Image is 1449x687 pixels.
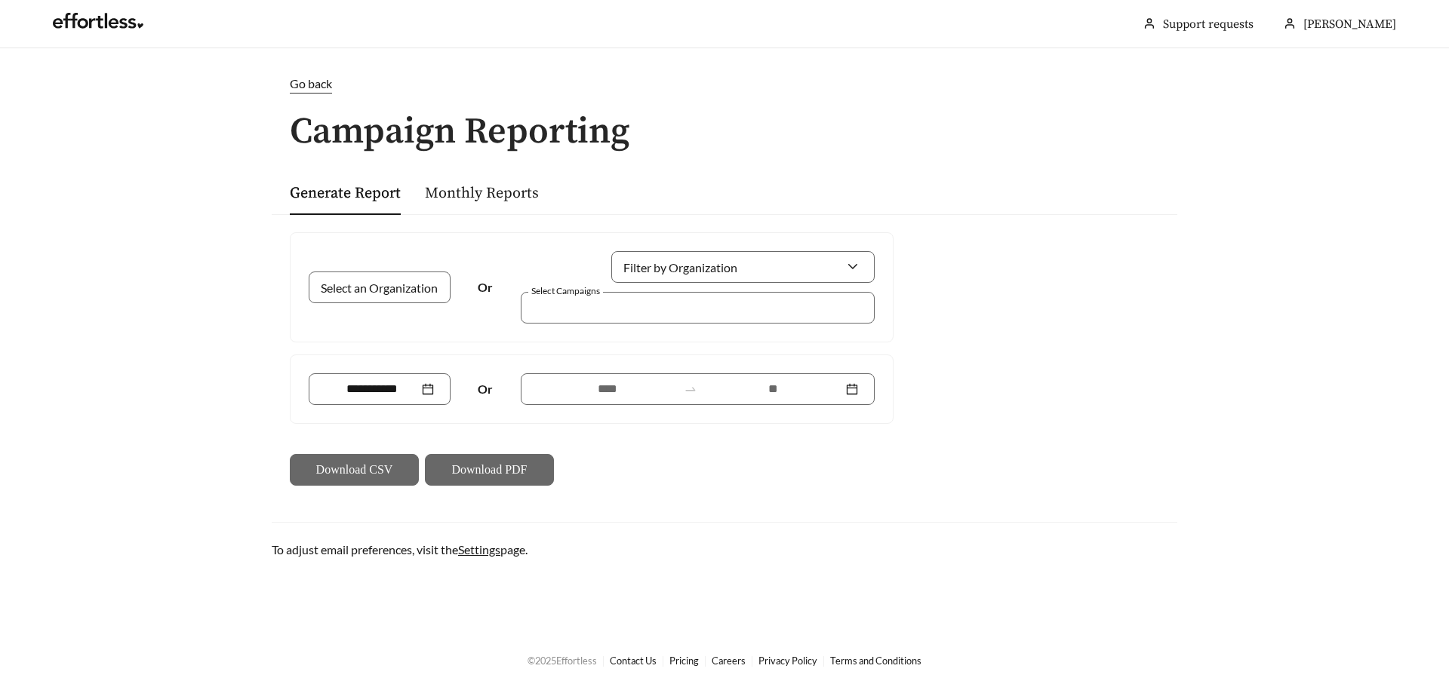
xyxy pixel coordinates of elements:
[610,655,657,667] a: Contact Us
[478,382,493,396] strong: Or
[758,655,817,667] a: Privacy Policy
[528,655,597,667] span: © 2025 Effortless
[290,184,401,203] a: Generate Report
[830,655,921,667] a: Terms and Conditions
[684,382,697,396] span: to
[290,76,332,90] span: Go back
[425,184,539,203] a: Monthly Reports
[272,75,1177,94] a: Go back
[1303,17,1396,32] span: [PERSON_NAME]
[272,112,1177,152] h1: Campaign Reporting
[272,542,528,557] span: To adjust email preferences, visit the page.
[712,655,746,667] a: Careers
[290,454,419,486] button: Download CSV
[669,655,699,667] a: Pricing
[478,280,493,294] strong: Or
[684,382,697,396] span: swap-right
[1163,17,1254,32] a: Support requests
[425,454,554,486] button: Download PDF
[458,542,500,557] a: Settings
